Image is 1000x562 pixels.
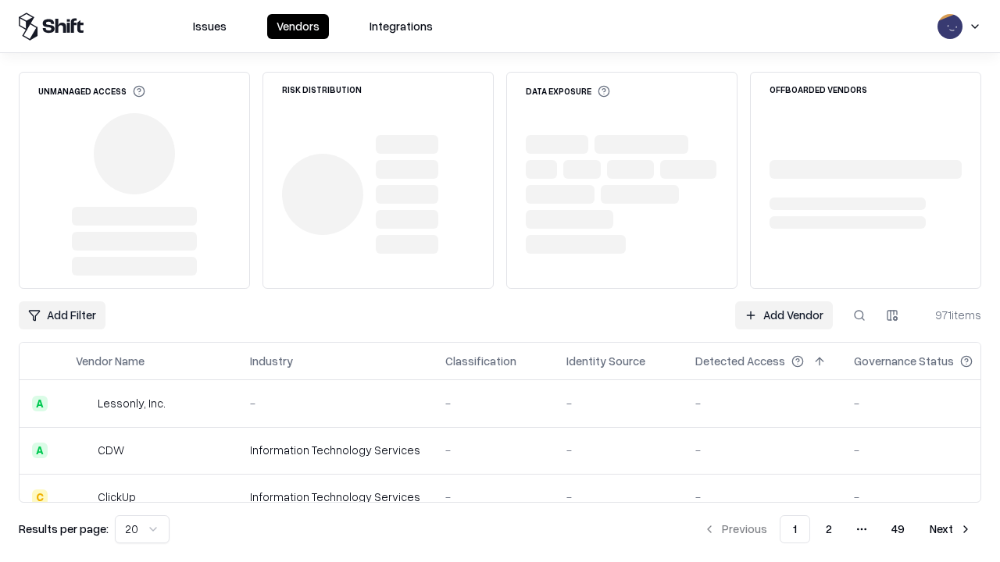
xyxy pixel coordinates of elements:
[813,515,845,543] button: 2
[38,85,145,98] div: Unmanaged Access
[695,395,829,411] div: -
[360,14,442,39] button: Integrations
[445,489,541,505] div: -
[695,442,829,458] div: -
[250,353,293,369] div: Industry
[770,85,867,94] div: Offboarded Vendors
[919,307,981,323] div: 971 items
[879,515,917,543] button: 49
[282,85,362,94] div: Risk Distribution
[76,353,145,369] div: Vendor Name
[445,442,541,458] div: -
[98,489,136,505] div: ClickUp
[184,14,236,39] button: Issues
[735,301,833,329] a: Add Vendor
[780,515,810,543] button: 1
[19,301,105,329] button: Add Filter
[76,489,91,505] img: ClickUp
[76,396,91,411] img: Lessonly, Inc.
[32,396,48,411] div: A
[250,395,420,411] div: -
[854,489,998,505] div: -
[566,442,670,458] div: -
[566,353,645,369] div: Identity Source
[695,353,785,369] div: Detected Access
[32,443,48,458] div: A
[19,521,109,537] p: Results per page:
[526,85,610,98] div: Data Exposure
[854,442,998,458] div: -
[695,489,829,505] div: -
[445,395,541,411] div: -
[854,395,998,411] div: -
[267,14,329,39] button: Vendors
[920,515,981,543] button: Next
[854,353,954,369] div: Governance Status
[250,489,420,505] div: Information Technology Services
[98,442,124,458] div: CDW
[250,442,420,458] div: Information Technology Services
[566,489,670,505] div: -
[98,395,166,411] div: Lessonly, Inc.
[76,443,91,458] img: CDW
[566,395,670,411] div: -
[694,515,981,543] nav: pagination
[32,489,48,505] div: C
[445,353,516,369] div: Classification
